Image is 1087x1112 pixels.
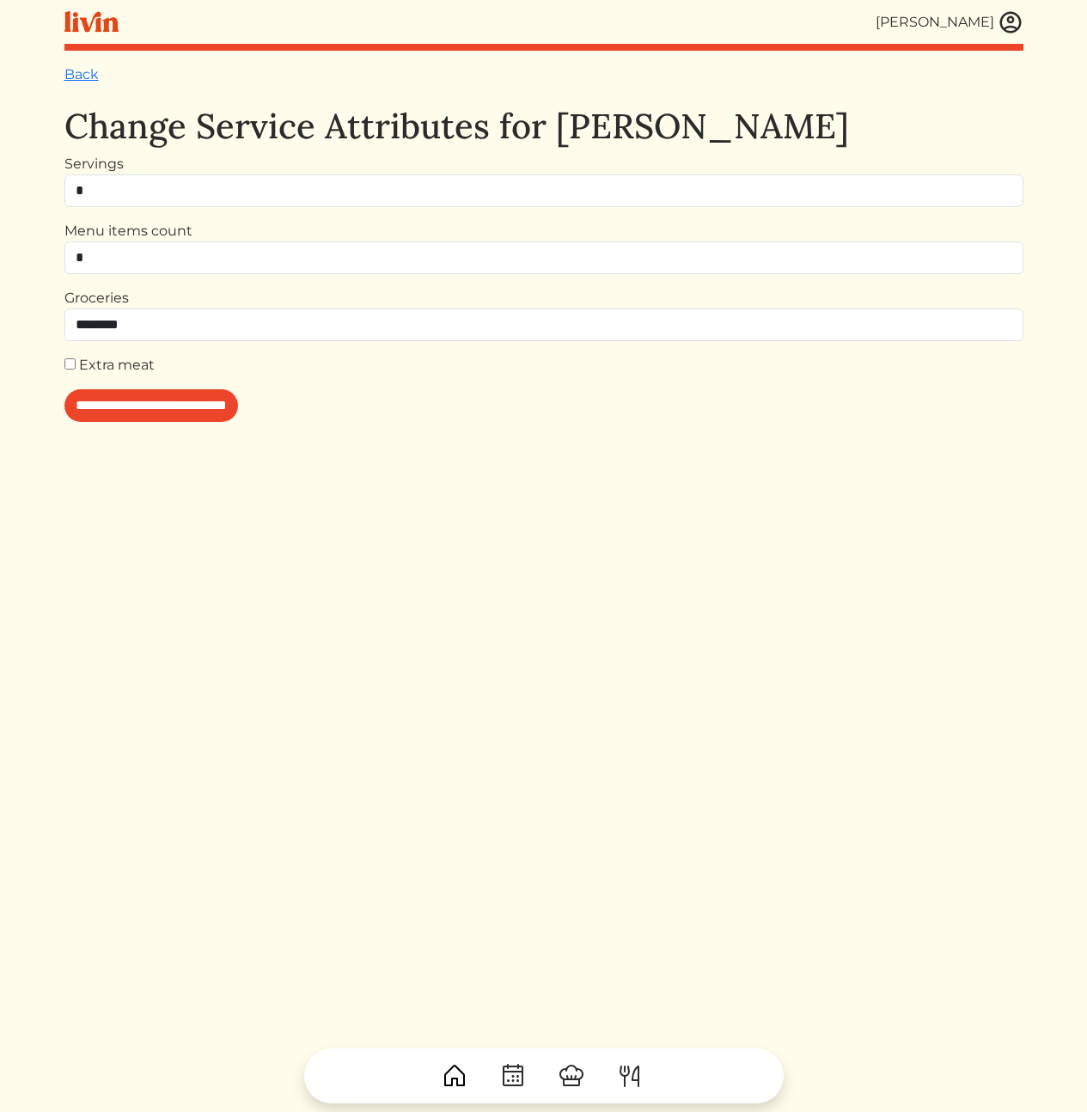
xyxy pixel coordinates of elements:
label: Servings [64,154,124,174]
img: House-9bf13187bcbb5817f509fe5e7408150f90897510c4275e13d0d5fca38e0b5951.svg [441,1062,468,1090]
div: [PERSON_NAME] [876,12,994,33]
img: user_account-e6e16d2ec92f44fc35f99ef0dc9cddf60790bfa021a6ecb1c896eb5d2907b31c.svg [998,9,1023,35]
img: CalendarDots-5bcf9d9080389f2a281d69619e1c85352834be518fbc73d9501aef674afc0d57.svg [499,1062,527,1090]
a: Back [64,66,99,82]
h1: Change Service Attributes for [PERSON_NAME] [64,106,1023,147]
label: Menu items count [64,221,192,241]
label: Groceries [64,288,129,309]
img: ChefHat-a374fb509e4f37eb0702ca99f5f64f3b6956810f32a249b33092029f8484b388.svg [558,1062,585,1090]
img: ForkKnife-55491504ffdb50bab0c1e09e7649658475375261d09fd45db06cec23bce548bf.svg [616,1062,644,1090]
img: livin-logo-a0d97d1a881af30f6274990eb6222085a2533c92bbd1e4f22c21b4f0d0e3210c.svg [64,11,119,33]
label: Extra meat [79,355,155,376]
